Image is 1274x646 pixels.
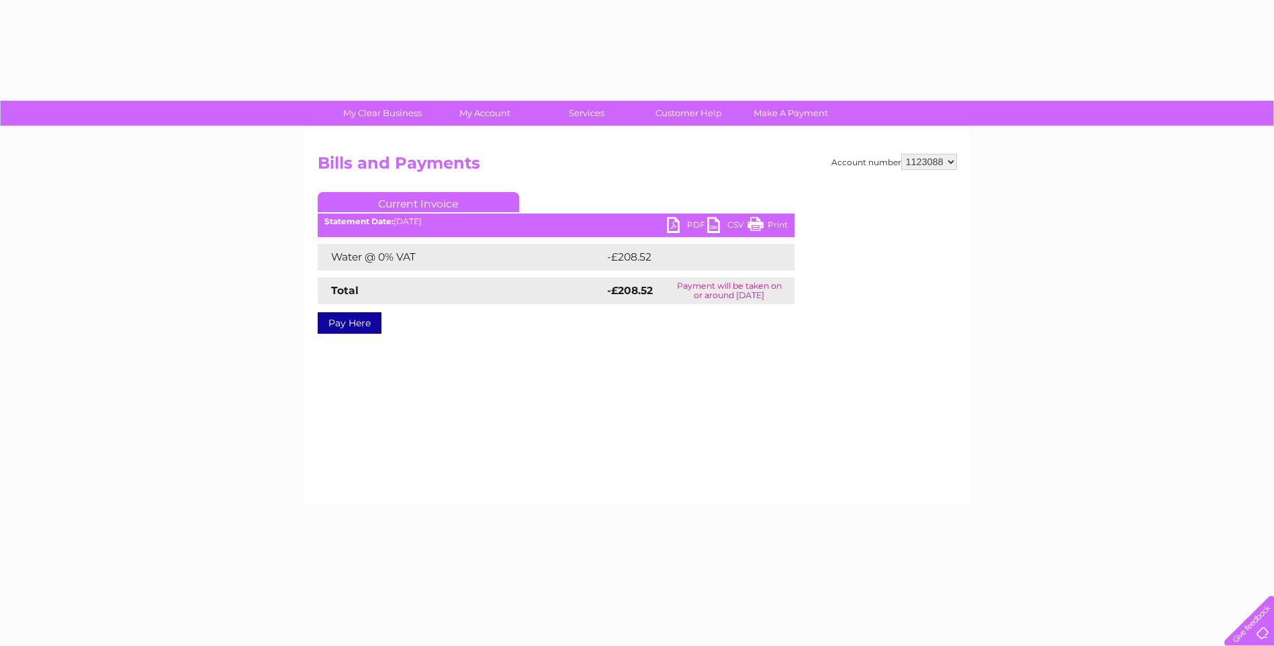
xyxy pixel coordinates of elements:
[735,101,846,126] a: Make A Payment
[318,154,957,179] h2: Bills and Payments
[604,244,772,271] td: -£208.52
[664,277,794,304] td: Payment will be taken on or around [DATE]
[318,244,604,271] td: Water @ 0% VAT
[607,284,653,297] strong: -£208.52
[318,312,381,334] a: Pay Here
[318,192,519,212] a: Current Invoice
[327,101,438,126] a: My Clear Business
[318,217,794,226] div: [DATE]
[707,217,747,236] a: CSV
[531,101,642,126] a: Services
[831,154,957,170] div: Account number
[633,101,744,126] a: Customer Help
[324,216,394,226] b: Statement Date:
[429,101,540,126] a: My Account
[747,217,788,236] a: Print
[331,284,359,297] strong: Total
[667,217,707,236] a: PDF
